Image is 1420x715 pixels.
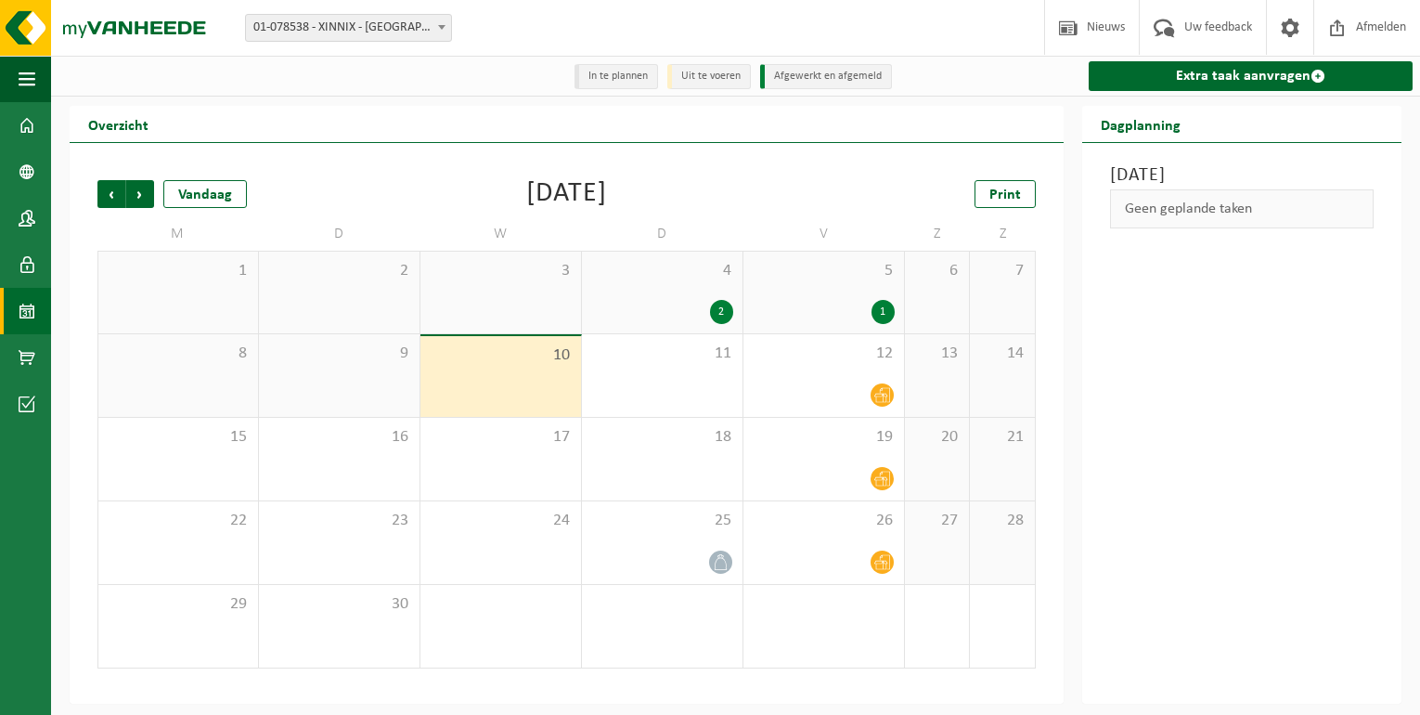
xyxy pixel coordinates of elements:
span: 21 [979,427,1026,448]
td: D [259,217,420,251]
div: Vandaag [163,180,247,208]
td: W [420,217,582,251]
span: Vorige [97,180,125,208]
span: 28 [979,511,1026,531]
span: 24 [430,511,572,531]
span: 20 [914,427,961,448]
span: 17 [430,427,572,448]
span: 7 [979,261,1026,281]
div: 1 [871,300,895,324]
div: [DATE] [526,180,607,208]
span: 25 [591,511,733,531]
span: 23 [268,511,410,531]
span: 10 [430,345,572,366]
span: 3 [430,261,572,281]
span: 18 [591,427,733,448]
h2: Overzicht [70,106,167,142]
span: 29 [108,594,249,615]
a: Extra taak aanvragen [1089,61,1413,91]
span: 12 [753,344,895,364]
td: Z [905,217,971,251]
span: Volgende [126,180,154,208]
h3: [DATE] [1110,162,1374,189]
span: 4 [591,261,733,281]
div: Geen geplande taken [1110,189,1374,228]
td: D [582,217,743,251]
td: Z [970,217,1036,251]
span: 6 [914,261,961,281]
li: Afgewerkt en afgemeld [760,64,892,89]
span: 13 [914,344,961,364]
span: 19 [753,427,895,448]
h2: Dagplanning [1082,106,1199,142]
td: V [743,217,905,251]
span: 14 [979,344,1026,364]
span: 30 [268,594,410,615]
span: Print [989,188,1021,202]
span: 22 [108,511,249,531]
span: 15 [108,427,249,448]
span: 1 [108,261,249,281]
li: Uit te voeren [667,64,751,89]
span: 9 [268,344,410,364]
span: 01-078538 - XINNIX - HARELBEKE [246,15,451,41]
span: 26 [753,511,895,531]
a: Print [975,180,1036,208]
span: 8 [108,344,249,364]
div: 2 [710,300,733,324]
span: 27 [914,511,961,531]
span: 11 [591,344,733,364]
td: M [97,217,259,251]
span: 5 [753,261,895,281]
span: 01-078538 - XINNIX - HARELBEKE [245,14,452,42]
span: 16 [268,427,410,448]
li: In te plannen [574,64,658,89]
span: 2 [268,261,410,281]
